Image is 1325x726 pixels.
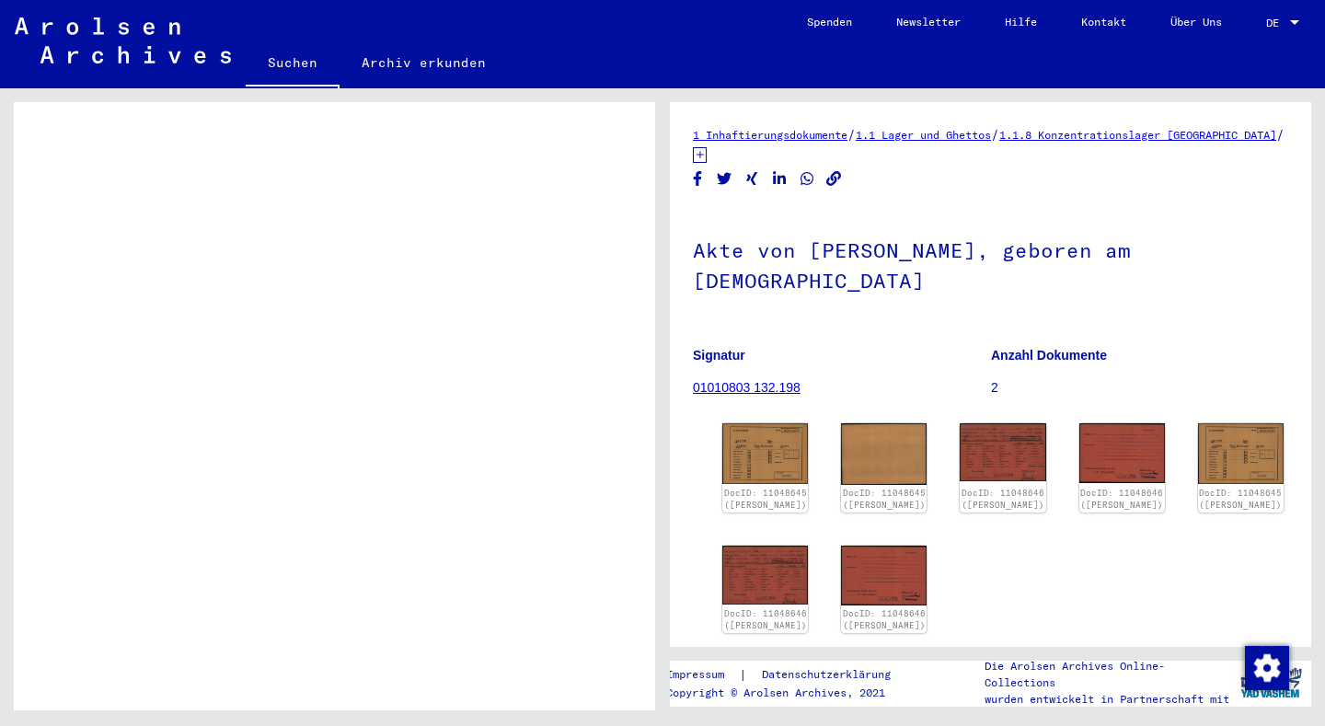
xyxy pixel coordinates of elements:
img: 002.jpg [841,423,927,485]
a: DocID: 11048645 ([PERSON_NAME]) [1199,488,1282,511]
button: Share on Facebook [688,167,708,190]
p: 2 [991,378,1288,398]
button: Share on WhatsApp [798,167,817,190]
a: DocID: 11048646 ([PERSON_NAME]) [843,608,926,631]
span: DE [1266,17,1286,29]
p: Die Arolsen Archives Online-Collections [985,658,1231,691]
img: 002.jpg [1079,423,1165,483]
a: 1.1.8 Konzentrationslager [GEOGRAPHIC_DATA] [999,128,1276,142]
b: Signatur [693,348,745,363]
a: DocID: 11048645 ([PERSON_NAME]) [724,488,807,511]
button: Share on Twitter [715,167,734,190]
div: Zustimmung ändern [1244,645,1288,689]
a: Datenschutzerklärung [747,665,913,685]
a: 1.1 Lager und Ghettos [856,128,991,142]
div: | [666,665,913,685]
img: Arolsen_neg.svg [15,17,231,63]
a: 01010803 132.198 [693,380,801,395]
b: Anzahl Dokumente [991,348,1107,363]
img: 001.jpg [722,546,808,604]
img: yv_logo.png [1237,660,1306,706]
a: Impressum [666,665,739,685]
p: wurden entwickelt in Partnerschaft mit [985,691,1231,708]
img: 001.jpg [1198,423,1284,484]
button: Share on LinkedIn [770,167,789,190]
img: Zustimmung ändern [1245,646,1289,690]
span: / [991,126,999,143]
img: 001.jpg [960,423,1045,481]
img: 001.jpg [722,423,808,484]
img: 002.jpg [841,546,927,605]
a: Suchen [246,40,340,88]
a: Archiv erkunden [340,40,508,85]
span: / [847,126,856,143]
a: DocID: 11048646 ([PERSON_NAME]) [962,488,1044,511]
span: / [1276,126,1285,143]
a: DocID: 11048646 ([PERSON_NAME]) [724,608,807,631]
button: Share on Xing [743,167,762,190]
p: Copyright © Arolsen Archives, 2021 [666,685,913,701]
a: 1 Inhaftierungsdokumente [693,128,847,142]
h1: Akte von [PERSON_NAME], geboren am [DEMOGRAPHIC_DATA] [693,208,1288,319]
a: DocID: 11048646 ([PERSON_NAME]) [1080,488,1163,511]
button: Copy link [824,167,844,190]
a: DocID: 11048645 ([PERSON_NAME]) [843,488,926,511]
